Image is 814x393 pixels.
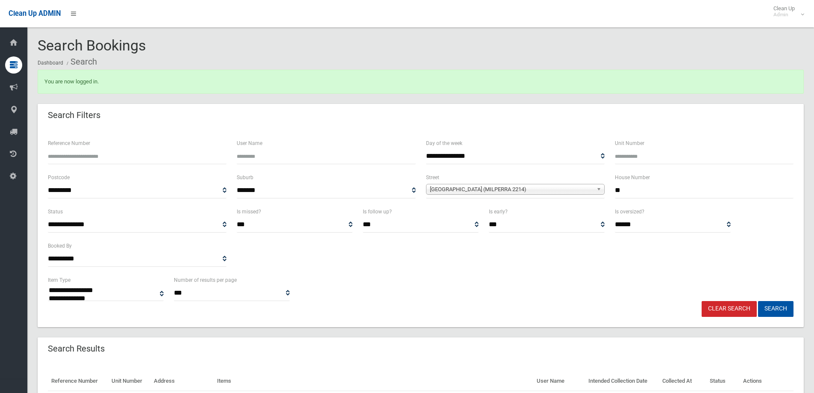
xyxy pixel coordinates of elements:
[65,54,97,70] li: Search
[773,12,795,18] small: Admin
[38,37,146,54] span: Search Bookings
[237,207,261,216] label: Is missed?
[430,184,593,195] span: [GEOGRAPHIC_DATA] (MILPERRA 2214)
[615,173,650,182] label: House Number
[48,275,71,285] label: Item Type
[150,372,214,391] th: Address
[489,207,508,216] label: Is early?
[615,207,644,216] label: Is oversized?
[174,275,237,285] label: Number of results per page
[585,372,659,391] th: Intended Collection Date
[48,139,90,148] label: Reference Number
[38,70,804,94] div: You are now logged in.
[533,372,585,391] th: User Name
[9,9,61,18] span: Clean Up ADMIN
[48,207,63,216] label: Status
[38,60,63,66] a: Dashboard
[38,107,111,124] header: Search Filters
[659,372,706,391] th: Collected At
[108,372,150,391] th: Unit Number
[363,207,392,216] label: Is follow up?
[48,241,72,251] label: Booked By
[769,5,803,18] span: Clean Up
[48,372,108,391] th: Reference Number
[426,139,462,148] label: Day of the week
[706,372,740,391] th: Status
[426,173,439,182] label: Street
[702,301,757,317] a: Clear Search
[48,173,70,182] label: Postcode
[237,173,253,182] label: Suburb
[615,139,644,148] label: Unit Number
[38,340,115,357] header: Search Results
[214,372,533,391] th: Items
[740,372,793,391] th: Actions
[237,139,262,148] label: User Name
[758,301,793,317] button: Search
